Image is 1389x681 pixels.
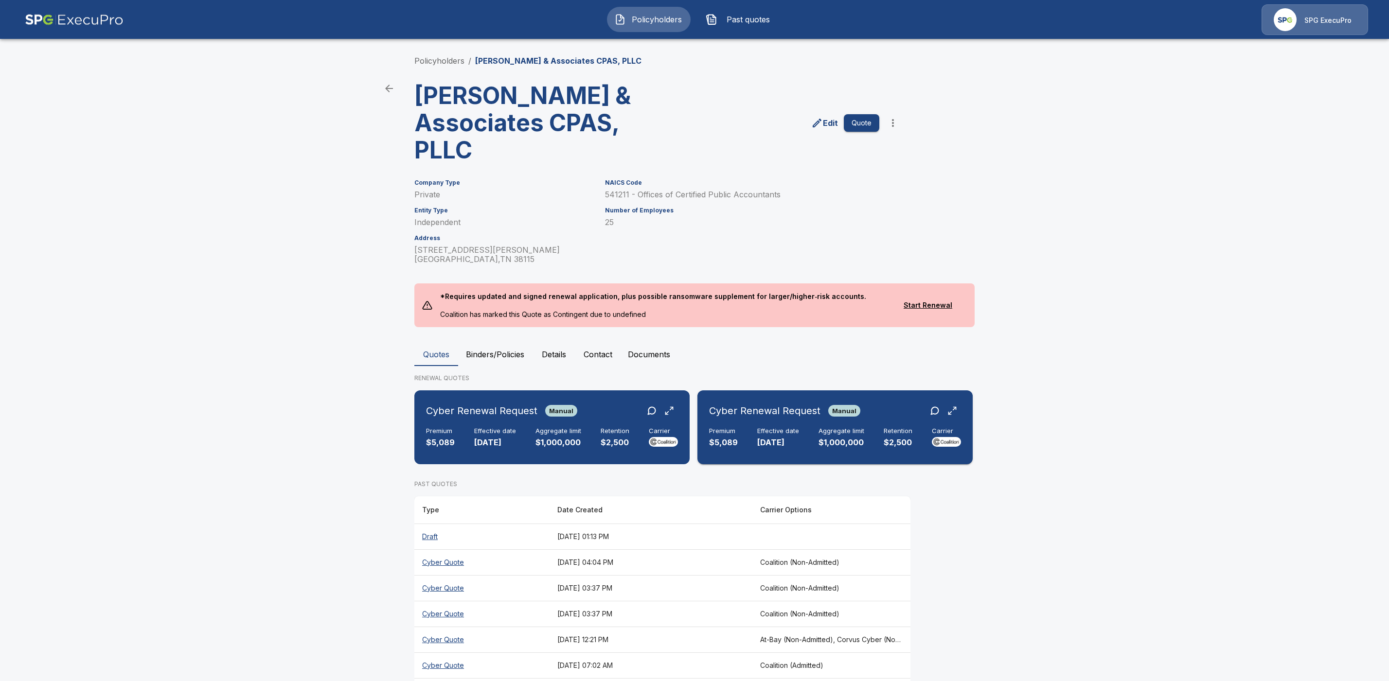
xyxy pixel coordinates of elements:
[414,56,464,66] a: Policyholders
[883,113,903,133] button: more
[474,437,516,448] p: [DATE]
[535,437,581,448] p: $1,000,000
[709,403,820,419] h6: Cyber Renewal Request
[620,343,678,366] button: Documents
[932,437,961,447] img: Carrier
[414,575,550,601] th: Cyber Quote
[752,549,910,575] th: Coalition (Non-Admitted)
[414,82,655,164] h3: [PERSON_NAME] & Associates CPAS, PLLC
[1274,8,1297,31] img: Agency Icon
[607,7,691,32] button: Policyholders IconPolicyholders
[884,427,912,435] h6: Retention
[1304,16,1352,25] p: SPG ExecuPro
[414,627,550,652] th: Cyber Quote
[550,627,752,652] th: [DATE] 12:21 PM
[414,218,593,227] p: Independent
[1262,4,1368,35] a: Agency IconSPG ExecuPro
[605,179,879,186] h6: NAICS Code
[889,297,967,314] button: Start Renewal
[819,437,864,448] p: $1,000,000
[605,218,879,227] p: 25
[752,496,910,524] th: Carrier Options
[601,437,629,448] p: $2,500
[550,601,752,627] th: [DATE] 03:37 PM
[414,179,593,186] h6: Company Type
[414,601,550,627] th: Cyber Quote
[819,427,864,435] h6: Aggregate limit
[823,117,838,129] p: Edit
[414,549,550,575] th: Cyber Quote
[474,427,516,435] h6: Effective date
[458,343,532,366] button: Binders/Policies
[414,207,593,214] h6: Entity Type
[752,652,910,678] th: Coalition (Admitted)
[709,427,738,435] h6: Premium
[649,427,678,435] h6: Carrier
[535,427,581,435] h6: Aggregate limit
[432,283,874,309] p: *Requires updated and signed renewal application, plus possible ransomware supplement for larger/...
[932,427,961,435] h6: Carrier
[414,343,975,366] div: policyholder tabs
[426,437,455,448] p: $5,089
[414,524,550,549] th: Draft
[414,496,550,524] th: Type
[614,14,626,25] img: Policyholders Icon
[550,575,752,601] th: [DATE] 03:37 PM
[576,343,620,366] button: Contact
[414,343,458,366] button: Quotes
[414,480,910,489] p: PAST QUOTES
[601,427,629,435] h6: Retention
[844,114,879,132] button: Quote
[698,7,782,32] button: Past quotes IconPast quotes
[605,190,879,199] p: 541211 - Offices of Certified Public Accountants
[426,403,537,419] h6: Cyber Renewal Request
[828,407,860,415] span: Manual
[414,235,593,242] h6: Address
[475,55,641,67] p: [PERSON_NAME] & Associates CPAS, PLLC
[414,374,975,383] p: RENEWAL QUOTES
[414,190,593,199] p: Private
[426,427,455,435] h6: Premium
[809,115,840,131] a: edit
[706,14,717,25] img: Past quotes Icon
[545,407,577,415] span: Manual
[630,14,683,25] span: Policyholders
[414,245,593,264] p: [STREET_ADDRESS][PERSON_NAME] [GEOGRAPHIC_DATA] , TN 38115
[757,427,799,435] h6: Effective date
[709,437,738,448] p: $5,089
[468,55,471,67] li: /
[550,524,752,549] th: [DATE] 01:13 PM
[752,601,910,627] th: Coalition (Non-Admitted)
[721,14,775,25] span: Past quotes
[532,343,576,366] button: Details
[649,437,678,447] img: Carrier
[752,627,910,652] th: At-Bay (Non-Admitted), Corvus Cyber (Non-Admitted), Beazley, Elpha (Non-Admitted) Enhanced, Elpha...
[550,496,752,524] th: Date Created
[432,309,874,327] p: Coalition has marked this Quote as Contingent due to undefined
[379,79,399,98] a: back
[884,437,912,448] p: $2,500
[752,575,910,601] th: Coalition (Non-Admitted)
[757,437,799,448] p: [DATE]
[25,4,124,35] img: AA Logo
[414,652,550,678] th: Cyber Quote
[605,207,879,214] h6: Number of Employees
[550,652,752,678] th: [DATE] 07:02 AM
[414,55,641,67] nav: breadcrumb
[550,549,752,575] th: [DATE] 04:04 PM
